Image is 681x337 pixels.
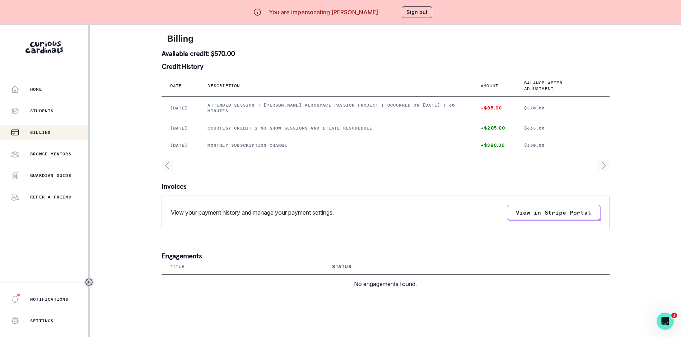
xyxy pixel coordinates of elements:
[524,105,601,111] p: $570.00
[657,313,674,330] iframe: Intercom live chat
[171,208,334,217] p: View your payment history and manage your payment settings.
[167,34,604,44] h2: Billing
[170,142,191,148] p: [DATE]
[84,277,94,287] button: Toggle sidebar
[207,125,463,131] p: Courtesy Credit 2 no show sessions and 1 late reschedule
[25,41,63,53] img: Curious Cardinals Logo
[162,183,610,190] p: Invoices
[481,83,498,89] p: Amount
[269,8,378,17] p: You are impersonating [PERSON_NAME]
[30,194,71,200] p: Refer a friend
[162,63,610,70] p: Credit History
[162,160,173,171] svg: page left
[170,125,191,131] p: [DATE]
[162,252,610,259] p: Engagements
[170,105,191,111] p: [DATE]
[30,318,54,324] p: Settings
[30,173,71,178] p: Guardian Guide
[207,102,463,114] p: Attended session | [PERSON_NAME] Aerospace Passion Project | Occurred on [DATE] | 60 minutes
[170,83,182,89] p: Date
[524,80,592,92] p: Balance after adjustment
[30,130,51,135] p: Billing
[332,264,351,270] div: Status
[402,6,432,18] button: Sign out
[481,105,507,111] p: -$95.00
[30,296,69,302] p: Notifications
[170,264,185,270] div: Title
[30,108,54,114] p: Students
[207,142,463,148] p: Monthly subscription charge
[30,86,42,92] p: Home
[162,274,610,293] td: No engagements found.
[507,205,600,220] button: View in Stripe Portal
[481,142,507,148] p: +$380.00
[207,83,240,89] p: Description
[162,50,610,57] p: Available credit: $570.00
[30,151,71,157] p: Browse Mentors
[524,142,601,148] p: $380.00
[481,125,507,131] p: +$285.00
[524,125,601,131] p: $665.00
[598,160,610,171] svg: page right
[671,313,677,318] span: 1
